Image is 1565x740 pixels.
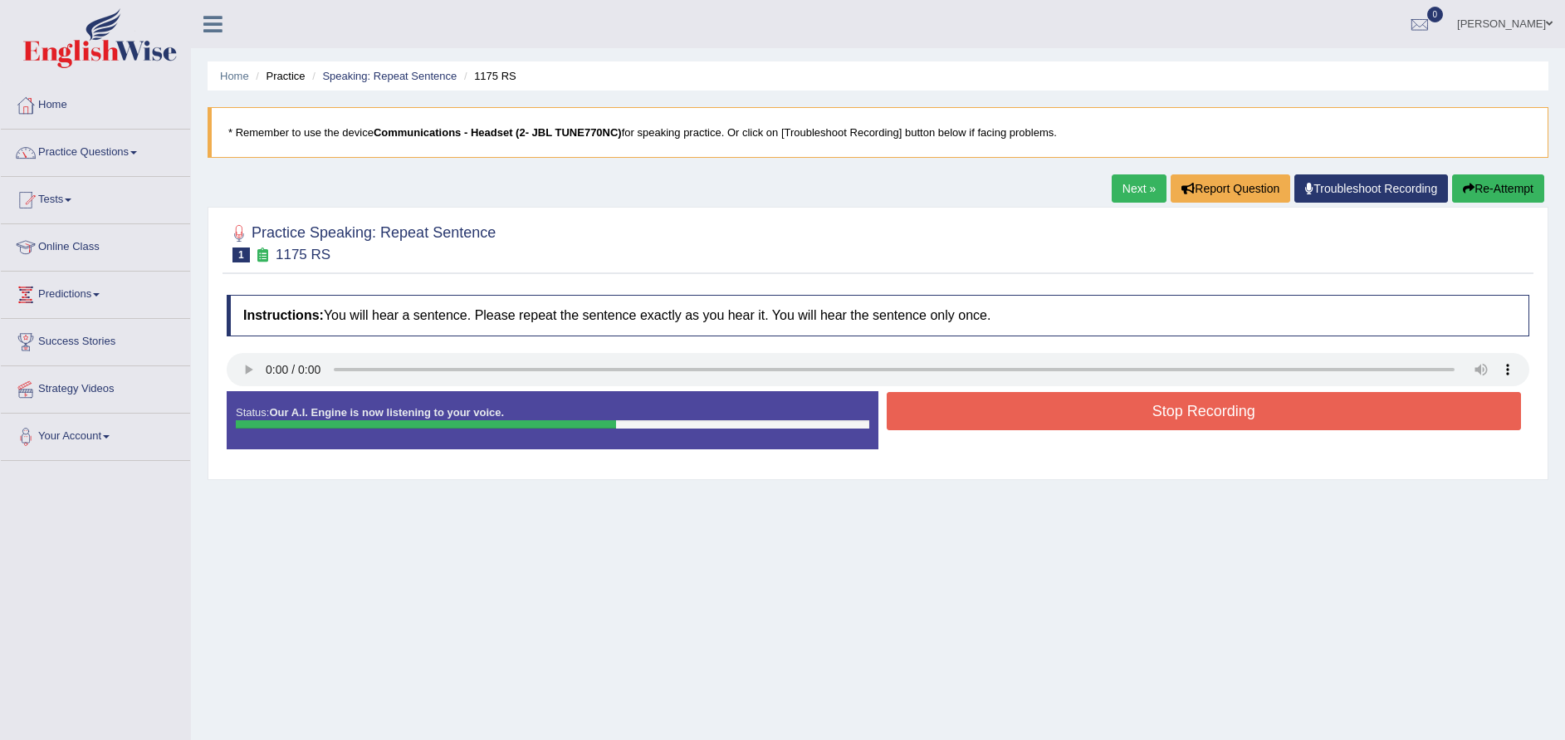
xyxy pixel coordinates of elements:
a: Strategy Videos [1,366,190,408]
a: Home [1,82,190,124]
a: Tests [1,177,190,218]
small: 1175 RS [276,247,330,262]
b: Communications - Headset (2- JBL TUNE770NC) [374,126,622,139]
button: Stop Recording [887,392,1522,430]
b: Instructions: [243,308,324,322]
blockquote: * Remember to use the device for speaking practice. Or click on [Troubleshoot Recording] button b... [208,107,1548,158]
small: Exam occurring question [254,247,271,263]
a: Speaking: Repeat Sentence [322,70,457,82]
a: Next » [1112,174,1166,203]
li: 1175 RS [460,68,516,84]
strong: Our A.I. Engine is now listening to your voice. [269,406,504,419]
h2: Practice Speaking: Repeat Sentence [227,221,496,262]
div: Status: [227,391,878,449]
a: Home [220,70,249,82]
a: Online Class [1,224,190,266]
a: Practice Questions [1,130,190,171]
li: Practice [252,68,305,84]
button: Re-Attempt [1452,174,1544,203]
h4: You will hear a sentence. Please repeat the sentence exactly as you hear it. You will hear the se... [227,295,1529,336]
a: Success Stories [1,319,190,360]
span: 0 [1427,7,1444,22]
a: Troubleshoot Recording [1294,174,1448,203]
a: Predictions [1,272,190,313]
span: 1 [232,247,250,262]
button: Report Question [1171,174,1290,203]
a: Your Account [1,414,190,455]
